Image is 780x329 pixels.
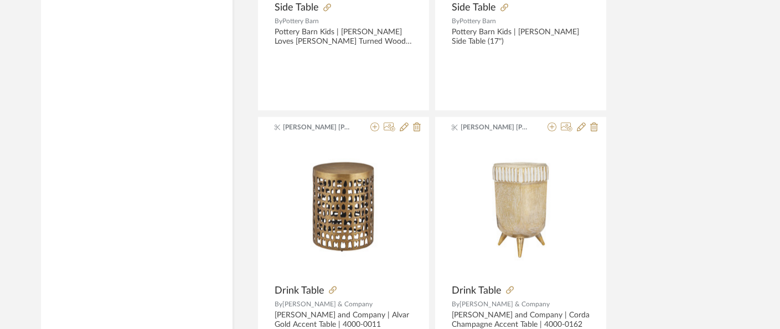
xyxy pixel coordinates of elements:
[288,140,399,279] img: Drink Table
[275,285,324,297] span: Drink Table
[452,28,590,46] div: Pottery Barn Kids | [PERSON_NAME] Side Table (17")
[461,122,530,132] span: [PERSON_NAME] [PERSON_NAME]
[275,2,319,14] span: Side Table
[452,285,502,297] span: Drink Table
[459,301,550,307] span: [PERSON_NAME] & Company
[275,18,282,24] span: By
[282,301,373,307] span: [PERSON_NAME] & Company
[452,18,459,24] span: By
[452,2,496,14] span: Side Table
[275,140,412,279] div: 0
[459,18,496,24] span: Pottery Barn
[283,122,353,132] span: [PERSON_NAME] [PERSON_NAME]
[275,301,282,307] span: By
[275,28,412,46] div: Pottery Barn Kids | [PERSON_NAME] Loves [PERSON_NAME] Turned Wood Side Table
[466,140,576,279] img: Drink Table
[282,18,319,24] span: Pottery Barn
[452,301,459,307] span: By
[452,140,590,279] div: 0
